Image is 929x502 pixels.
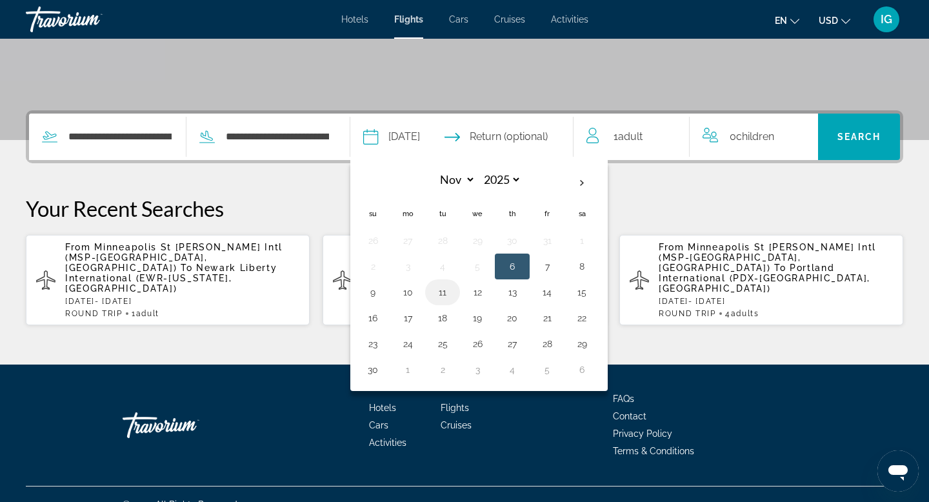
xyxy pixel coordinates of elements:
span: ROUND TRIP [659,309,716,318]
a: Flights [394,14,423,25]
button: Day 28 [432,232,453,250]
button: Day 13 [502,283,523,301]
button: Day 25 [432,335,453,353]
a: Cruises [441,420,472,430]
button: Search [818,114,900,160]
button: Day 5 [467,257,488,276]
a: Cars [369,420,388,430]
p: [DATE] - [DATE] [65,297,299,306]
a: Go Home [123,406,252,445]
a: FAQs [613,394,634,404]
button: User Menu [870,6,903,33]
span: Portland International (PDX-[GEOGRAPHIC_DATA], [GEOGRAPHIC_DATA]) [659,263,870,294]
a: Cars [449,14,468,25]
button: Day 10 [397,283,418,301]
span: ROUND TRIP [65,309,123,318]
button: Day 3 [397,257,418,276]
button: Day 30 [502,232,523,250]
button: Day 26 [363,232,383,250]
button: Day 16 [363,309,383,327]
button: Day 11 [432,283,453,301]
button: Day 1 [397,361,418,379]
button: Day 6 [572,361,592,379]
a: Activities [369,437,406,448]
a: Activities [551,14,588,25]
span: 4 [725,309,759,318]
select: Select year [479,168,521,191]
button: Day 12 [467,283,488,301]
button: From Minneapolis St [PERSON_NAME] Intl (MSP-[GEOGRAPHIC_DATA], [GEOGRAPHIC_DATA]) To Portland Int... [619,234,903,326]
button: Day 1 [572,232,592,250]
button: Day 6 [502,257,523,276]
button: Day 17 [397,309,418,327]
span: 0 [730,128,774,146]
p: [DATE] - [DATE] [659,297,893,306]
button: Day 24 [397,335,418,353]
iframe: Button to launch messaging window [877,450,919,492]
button: Day 28 [537,335,557,353]
button: Change language [775,11,799,30]
a: Travorium [26,3,155,36]
button: Day 14 [537,283,557,301]
a: Contact [613,411,646,421]
a: Hotels [369,403,396,413]
span: en [775,15,787,26]
table: Left calendar grid [355,168,599,383]
span: Cruises [494,14,525,25]
button: Day 26 [467,335,488,353]
button: Day 30 [363,361,383,379]
button: Day 27 [397,232,418,250]
button: Day 23 [363,335,383,353]
span: From [659,242,684,252]
a: Terms & Conditions [613,446,694,456]
button: Next month [564,168,599,198]
button: Day 7 [537,257,557,276]
button: Day 29 [467,232,488,250]
button: Day 2 [363,257,383,276]
span: Adult [618,130,643,143]
button: From Minneapolis St [PERSON_NAME] Intl (MSP-[GEOGRAPHIC_DATA], [GEOGRAPHIC_DATA]) To Newark Liber... [26,234,310,326]
button: Day 19 [467,309,488,327]
button: Day 8 [572,257,592,276]
button: Day 15 [572,283,592,301]
button: Day 4 [502,361,523,379]
span: To [774,263,786,273]
button: Select depart date [363,114,420,160]
span: 1 [614,128,643,146]
span: From [65,242,91,252]
a: Hotels [341,14,368,25]
button: Day 29 [572,335,592,353]
a: Privacy Policy [613,428,672,439]
span: 1 [132,309,159,318]
button: Day 31 [537,232,557,250]
button: Travelers: 1 adult, 0 children [574,114,819,160]
button: Change currency [819,11,850,30]
div: Search widget [29,114,900,160]
span: IG [881,13,892,26]
span: Search [837,132,881,142]
button: Day 20 [502,309,523,327]
a: Flights [441,403,469,413]
button: Day 5 [537,361,557,379]
button: Day 3 [467,361,488,379]
span: Newark Liberty International (EWR-[US_STATE], [GEOGRAPHIC_DATA]) [65,263,277,294]
span: USD [819,15,838,26]
span: To [181,263,192,273]
button: From Minneapolis St [PERSON_NAME] Intl (MSP-[GEOGRAPHIC_DATA], [GEOGRAPHIC_DATA]) To [PERSON_NAME... [323,234,606,326]
button: Day 18 [432,309,453,327]
p: Your Recent Searches [26,196,903,221]
button: Day 22 [572,309,592,327]
span: Minneapolis St [PERSON_NAME] Intl (MSP-[GEOGRAPHIC_DATA], [GEOGRAPHIC_DATA]) [65,242,283,273]
button: Day 2 [432,361,453,379]
button: Day 27 [502,335,523,353]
